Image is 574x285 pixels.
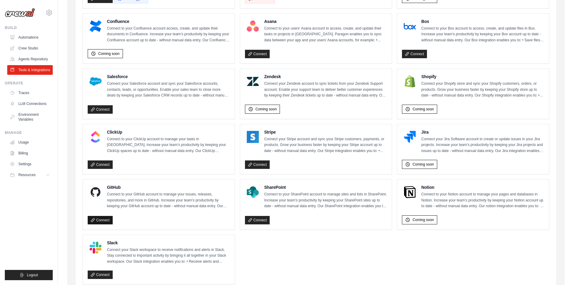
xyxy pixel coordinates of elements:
[421,26,544,43] p: Connect to your Box account to access, create, and update files in Box. Increase your team’s prod...
[264,136,387,154] p: Connect your Stripe account and sync your Stripe customers, payments, or products. Grow your busi...
[107,184,230,190] h4: GitHub
[7,43,53,53] a: Crew Studio
[544,256,574,285] iframe: Chat Widget
[412,217,434,222] span: Coming soon
[404,75,416,87] img: Shopify Logo
[5,270,53,280] button: Logout
[7,138,53,147] a: Usage
[247,75,259,87] img: Zendesk Logo
[107,18,230,24] h4: Confluence
[107,129,230,135] h4: ClickUp
[247,186,259,198] img: SharePoint Logo
[107,26,230,43] p: Connect to your Confluence account access, create, and update their documents in Confluence. Incr...
[412,107,434,112] span: Coming soon
[264,81,387,99] p: Connect your Zendesk account to sync tickets from your Zendesk Support account. Enable your suppo...
[5,81,53,86] div: Operate
[264,184,387,190] h4: SharePoint
[256,107,277,112] span: Coming soon
[421,74,544,80] h4: Shopify
[107,247,230,265] p: Connect your Slack workspace to receive notifications and alerts in Slack. Stay connected to impo...
[264,192,387,209] p: Connect to your SharePoint account to manage sites and lists in SharePoint. Increase your team’s ...
[7,54,53,64] a: Agents Repository
[247,131,259,143] img: Stripe Logo
[404,131,416,143] img: Jira Logo
[247,20,259,32] img: Asana Logo
[5,8,35,17] img: Logo
[245,160,270,169] a: Connect
[88,271,113,279] a: Connect
[7,65,53,75] a: Tools & Integrations
[7,110,53,124] a: Environment Variables
[89,131,102,143] img: ClickUp Logo
[7,99,53,109] a: LLM Connections
[264,26,387,43] p: Connect to your users’ Asana account to access, create, and update their tasks or projects in [GE...
[107,240,230,246] h4: Slack
[107,74,230,80] h4: Salesforce
[89,186,102,198] img: GitHub Logo
[264,18,387,24] h4: Asana
[98,51,120,56] span: Coming soon
[27,273,38,277] span: Logout
[412,162,434,167] span: Coming soon
[88,105,113,114] a: Connect
[7,33,53,42] a: Automations
[88,160,113,169] a: Connect
[89,75,102,87] img: Salesforce Logo
[404,186,416,198] img: Notion Logo
[264,129,387,135] h4: Stripe
[402,50,427,58] a: Connect
[5,130,53,135] div: Manage
[18,173,36,177] span: Resources
[421,129,544,135] h4: Jira
[5,25,53,30] div: Build
[89,242,102,254] img: Slack Logo
[7,88,53,98] a: Traces
[421,136,544,154] p: Connect your Jira Software account to create or update issues in your Jira projects. Increase you...
[421,18,544,24] h4: Box
[421,184,544,190] h4: Notion
[245,216,270,224] a: Connect
[107,81,230,99] p: Connect your Salesforce account and sync your Salesforce accounts, contacts, leads, or opportunit...
[107,192,230,209] p: Connect to your GitHub account to manage your issues, releases, repositories, and more in GitHub....
[404,20,416,32] img: Box Logo
[421,192,544,209] p: Connect to your Notion account to manage your pages and databases in Notion. Increase your team’s...
[7,170,53,180] button: Resources
[245,50,270,58] a: Connect
[107,136,230,154] p: Connect to your ClickUp account to manage your tasks in [GEOGRAPHIC_DATA]. Increase your team’s p...
[88,216,113,224] a: Connect
[7,148,53,158] a: Billing
[264,74,387,80] h4: Zendesk
[89,20,102,32] img: Confluence Logo
[421,81,544,99] p: Connect your Shopify store and sync your Shopify customers, orders, or products. Grow your busine...
[7,159,53,169] a: Settings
